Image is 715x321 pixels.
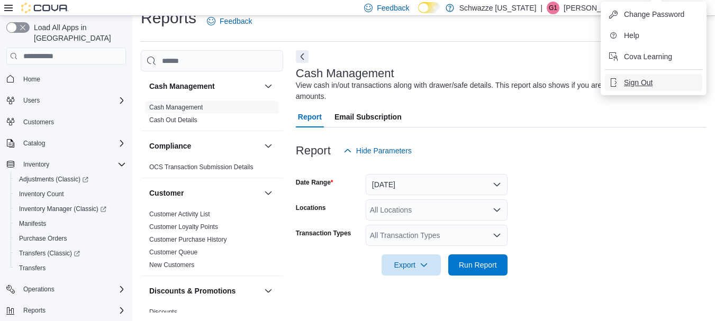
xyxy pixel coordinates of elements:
[21,3,69,13] img: Cova
[149,286,260,296] button: Discounts & Promotions
[15,247,84,260] a: Transfers (Classic)
[19,175,88,184] span: Adjustments (Classic)
[262,80,275,93] button: Cash Management
[15,203,126,215] span: Inventory Manager (Classic)
[19,205,106,213] span: Inventory Manager (Classic)
[203,11,256,32] a: Feedback
[605,74,702,91] button: Sign Out
[334,106,402,127] span: Email Subscription
[19,190,64,198] span: Inventory Count
[23,118,54,126] span: Customers
[296,204,326,212] label: Locations
[19,137,49,150] button: Catalog
[2,114,130,130] button: Customers
[296,229,351,237] label: Transaction Types
[366,174,508,195] button: [DATE]
[141,161,283,178] div: Compliance
[2,136,130,151] button: Catalog
[15,247,126,260] span: Transfers (Classic)
[296,178,333,187] label: Date Range
[19,72,126,85] span: Home
[388,254,435,276] span: Export
[2,303,130,318] button: Reports
[19,249,80,258] span: Transfers (Classic)
[2,157,130,172] button: Inventory
[15,232,71,245] a: Purchase Orders
[141,101,283,131] div: Cash Management
[605,27,702,44] button: Help
[11,172,130,187] a: Adjustments (Classic)
[19,283,126,296] span: Operations
[149,116,197,124] a: Cash Out Details
[547,2,559,14] div: Graciela-1113 Calderon
[149,104,203,111] a: Cash Management
[23,96,40,105] span: Users
[298,106,322,127] span: Report
[296,50,309,63] button: Next
[11,231,130,246] button: Purchase Orders
[19,304,126,317] span: Reports
[19,94,126,107] span: Users
[23,285,55,294] span: Operations
[296,144,331,157] h3: Report
[19,94,44,107] button: Users
[149,248,197,256] span: Customer Queue
[149,236,227,243] a: Customer Purchase History
[2,93,130,108] button: Users
[540,2,542,14] p: |
[149,81,215,91] h3: Cash Management
[19,137,126,150] span: Catalog
[19,73,44,86] a: Home
[15,173,126,186] span: Adjustments (Classic)
[23,160,49,169] span: Inventory
[15,203,111,215] a: Inventory Manager (Classic)
[262,187,275,199] button: Customer
[23,75,40,84] span: Home
[149,261,194,269] span: New Customers
[149,210,210,218] a: Customer Activity List
[23,306,46,315] span: Reports
[459,2,537,14] p: Schwazze [US_STATE]
[149,286,236,296] h3: Discounts & Promotions
[564,2,707,14] p: [PERSON_NAME]-1113 [PERSON_NAME]
[624,30,639,41] span: Help
[220,16,252,26] span: Feedback
[15,232,126,245] span: Purchase Orders
[377,3,409,13] span: Feedback
[15,262,126,274] span: Transfers
[19,158,126,171] span: Inventory
[149,308,177,316] a: Discounts
[605,6,702,23] button: Change Password
[19,234,67,243] span: Purchase Orders
[149,163,254,171] span: OCS Transaction Submission Details
[19,116,58,129] a: Customers
[149,188,184,198] h3: Customer
[149,223,218,231] a: Customer Loyalty Points
[149,163,254,171] a: OCS Transaction Submission Details
[15,188,126,200] span: Inventory Count
[549,2,557,14] span: G1
[418,2,440,13] input: Dark Mode
[149,188,260,198] button: Customer
[149,249,197,256] a: Customer Queue
[149,210,210,218] span: Customer Activity List
[11,216,130,231] button: Manifests
[15,262,50,274] a: Transfers
[11,201,130,216] a: Inventory Manager (Classic)
[11,261,130,276] button: Transfers
[356,145,412,156] span: Hide Parameters
[262,140,275,152] button: Compliance
[149,141,260,151] button: Compliance
[493,231,501,240] button: Open list of options
[15,217,50,230] a: Manifests
[296,80,701,102] div: View cash in/out transactions along with drawer/safe details. This report also shows if you are s...
[149,308,177,316] span: Discounts
[19,158,53,171] button: Inventory
[149,261,194,269] a: New Customers
[459,260,497,270] span: Run Report
[141,208,283,276] div: Customer
[19,219,46,228] span: Manifests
